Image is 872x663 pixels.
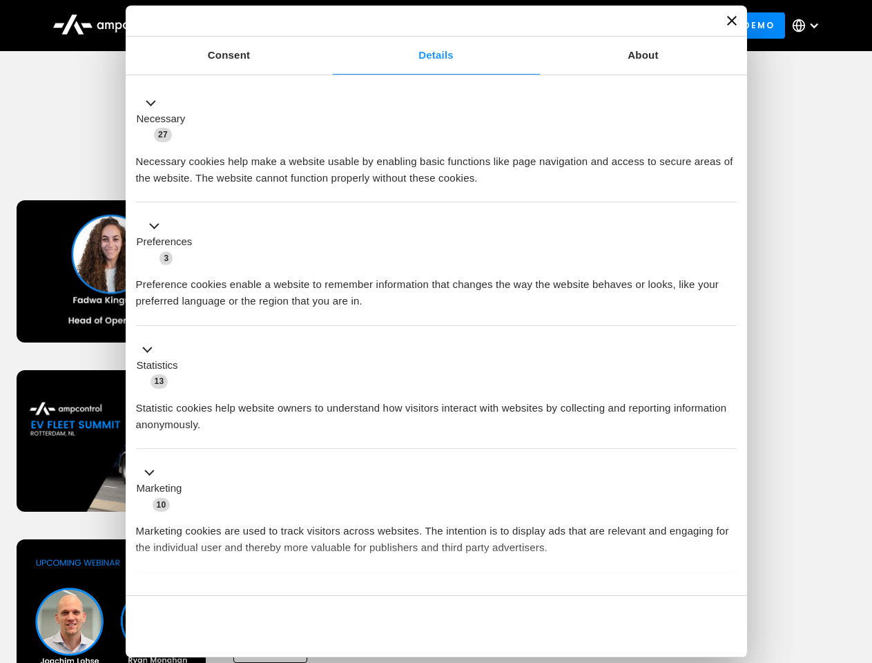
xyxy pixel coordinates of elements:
span: 2 [228,590,241,604]
a: About [540,37,747,75]
label: Statistics [137,358,178,374]
button: Unclassified (2) [136,588,249,605]
button: Necessary (27) [136,95,194,143]
span: 13 [151,374,168,388]
span: 3 [159,251,173,265]
span: 27 [154,128,172,142]
div: Necessary cookies help make a website usable by enabling basic functions like page navigation and... [136,143,737,186]
h1: Upcoming Webinars [17,140,856,173]
label: Preferences [137,234,193,250]
button: Statistics (13) [136,341,186,390]
label: Necessary [137,111,186,127]
label: Marketing [137,481,182,497]
a: Details [333,37,540,75]
div: Statistic cookies help website owners to understand how visitors interact with websites by collec... [136,390,737,433]
button: Preferences (3) [136,218,201,267]
div: Preference cookies enable a website to remember information that changes the way the website beha... [136,266,737,309]
a: Consent [126,37,333,75]
div: Marketing cookies are used to track visitors across websites. The intention is to display ads tha... [136,512,737,556]
button: Okay [538,606,736,646]
button: Marketing (10) [136,465,191,513]
span: 10 [153,498,171,512]
button: Close banner [727,16,737,26]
